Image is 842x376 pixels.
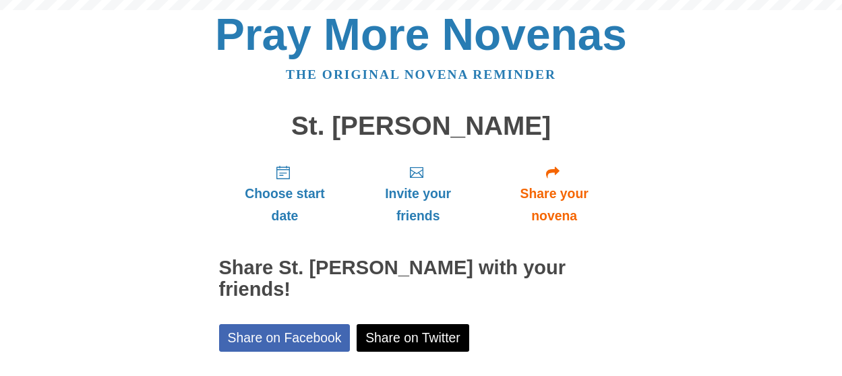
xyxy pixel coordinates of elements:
h1: St. [PERSON_NAME] [219,112,624,141]
a: Share on Facebook [219,324,351,352]
a: Invite your friends [351,154,485,234]
a: Choose start date [219,154,351,234]
h2: Share St. [PERSON_NAME] with your friends! [219,257,624,301]
a: Pray More Novenas [215,9,627,59]
a: Share on Twitter [357,324,469,352]
span: Choose start date [233,183,338,227]
a: The original novena reminder [286,67,556,82]
a: Share your novena [485,154,624,234]
span: Share your novena [499,183,610,227]
span: Invite your friends [364,183,471,227]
